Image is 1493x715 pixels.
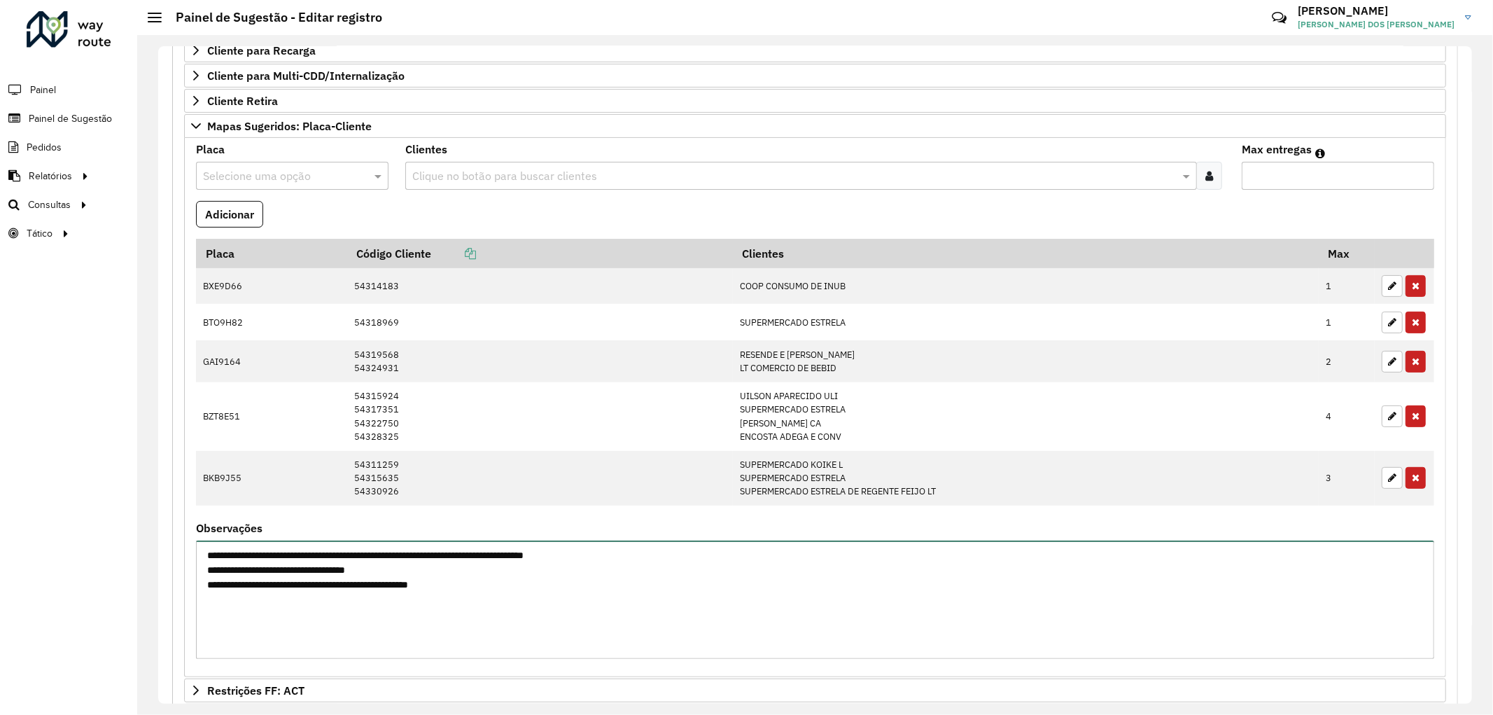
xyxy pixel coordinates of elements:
[733,382,1319,451] td: UILSON APARECIDO ULI SUPERMERCADO ESTRELA [PERSON_NAME] CA ENCOSTA ADEGA E CONV
[733,239,1319,268] th: Clientes
[1298,4,1455,18] h3: [PERSON_NAME]
[1319,268,1375,305] td: 1
[196,201,263,228] button: Adicionar
[184,64,1446,88] a: Cliente para Multi-CDD/Internalização
[184,114,1446,138] a: Mapas Sugeridos: Placa-Cliente
[29,169,72,183] span: Relatórios
[196,340,346,382] td: GAI9164
[196,451,346,506] td: BKB9J55
[431,247,476,261] a: Copiar
[207,95,278,106] span: Cliente Retira
[1315,148,1325,159] em: Máximo de clientes que serão colocados na mesma rota com os clientes informados
[1319,340,1375,382] td: 2
[1264,3,1294,33] a: Contato Rápido
[733,268,1319,305] td: COOP CONSUMO DE INUB
[207,70,405,81] span: Cliente para Multi-CDD/Internalização
[196,268,346,305] td: BXE9D66
[28,197,71,212] span: Consultas
[196,382,346,451] td: BZT8E51
[1319,451,1375,506] td: 3
[196,239,346,268] th: Placa
[346,382,732,451] td: 54315924 54317351 54322750 54328325
[207,120,372,132] span: Mapas Sugeridos: Placa-Cliente
[196,520,262,536] label: Observações
[184,39,1446,62] a: Cliente para Recarga
[196,304,346,340] td: BTO9H82
[27,226,52,241] span: Tático
[346,340,732,382] td: 54319568 54324931
[733,304,1319,340] td: SUPERMERCADO ESTRELA
[1298,18,1455,31] span: [PERSON_NAME] DOS [PERSON_NAME]
[346,304,732,340] td: 54318969
[733,451,1319,506] td: SUPERMERCADO KOIKE L SUPERMERCADO ESTRELA SUPERMERCADO ESTRELA DE REGENTE FEIJO LT
[30,83,56,97] span: Painel
[1319,304,1375,340] td: 1
[733,340,1319,382] td: RESENDE E [PERSON_NAME] LT COMERCIO DE BEBID
[346,268,732,305] td: 54314183
[207,45,316,56] span: Cliente para Recarga
[346,239,732,268] th: Código Cliente
[1242,141,1312,158] label: Max entregas
[162,10,382,25] h2: Painel de Sugestão - Editar registro
[27,140,62,155] span: Pedidos
[196,141,225,158] label: Placa
[184,679,1446,702] a: Restrições FF: ACT
[29,111,112,126] span: Painel de Sugestão
[184,89,1446,113] a: Cliente Retira
[1319,239,1375,268] th: Max
[405,141,447,158] label: Clientes
[184,138,1446,677] div: Mapas Sugeridos: Placa-Cliente
[207,685,304,696] span: Restrições FF: ACT
[1319,382,1375,451] td: 4
[346,451,732,506] td: 54311259 54315635 54330926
